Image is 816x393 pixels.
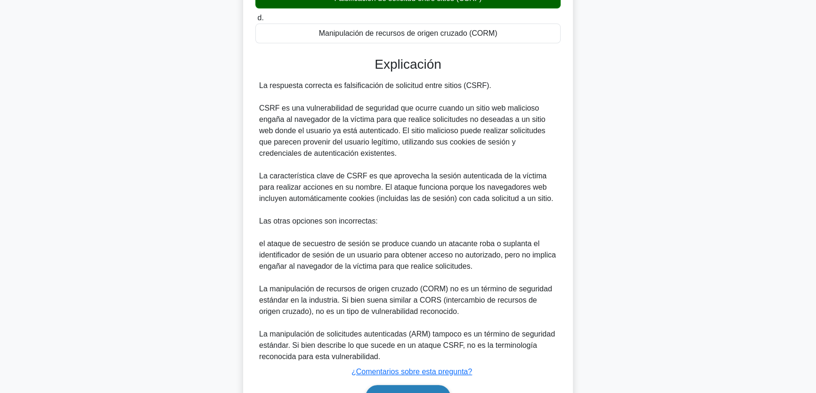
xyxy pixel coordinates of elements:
font: La manipulación de recursos de origen cruzado (CORM) no es un término de seguridad estándar en la... [259,285,552,315]
font: CSRF es una vulnerabilidad de seguridad que ocurre cuando un sitio web malicioso engaña al navega... [259,104,546,157]
font: Explicación [375,57,441,72]
font: Las otras opciones son incorrectas: [259,217,378,225]
font: Manipulación de recursos de origen cruzado (CORM) [319,29,498,37]
font: La respuesta correcta es falsificación de solicitud entre sitios (CSRF). [259,81,491,89]
font: d. [257,14,263,22]
font: el ataque de secuestro de sesión se produce cuando un atacante roba o suplanta el identificador d... [259,240,556,270]
a: ¿Comentarios sobre esta pregunta? [351,368,472,376]
font: La característica clave de CSRF es que aprovecha la sesión autenticada de la víctima para realiza... [259,172,553,202]
font: La manipulación de solicitudes autenticadas (ARM) tampoco es un término de seguridad estándar. Si... [259,330,555,361]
